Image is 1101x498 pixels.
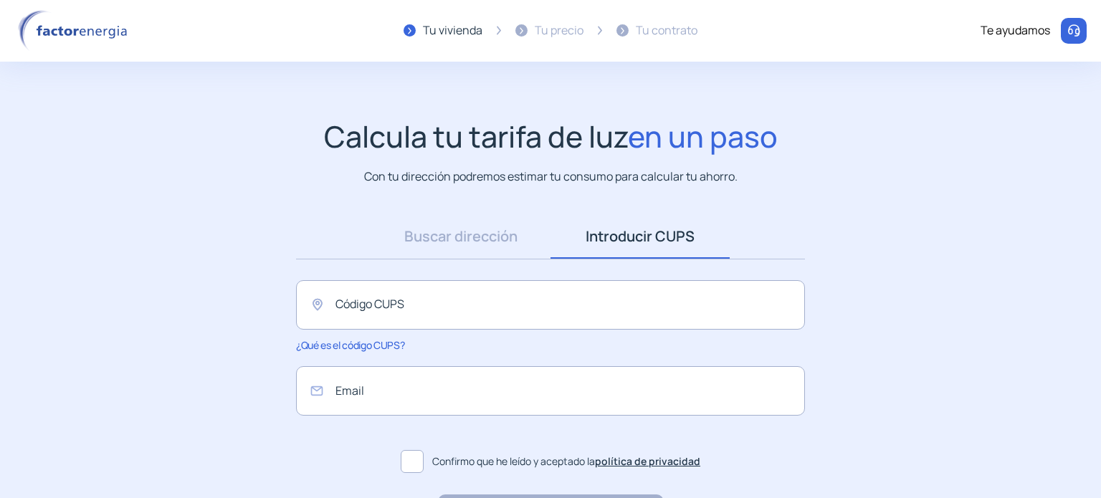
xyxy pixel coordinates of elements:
[550,214,730,259] a: Introducir CUPS
[14,10,136,52] img: logo factor
[364,168,738,186] p: Con tu dirección podremos estimar tu consumo para calcular tu ahorro.
[636,21,697,40] div: Tu contrato
[371,214,550,259] a: Buscar dirección
[324,119,778,154] h1: Calcula tu tarifa de luz
[432,454,700,469] span: Confirmo que he leído y aceptado la
[1067,24,1081,38] img: llamar
[595,454,700,468] a: política de privacidad
[296,338,404,352] span: ¿Qué es el código CUPS?
[981,21,1050,40] div: Te ayudamos
[423,21,482,40] div: Tu vivienda
[628,116,778,156] span: en un paso
[535,21,583,40] div: Tu precio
